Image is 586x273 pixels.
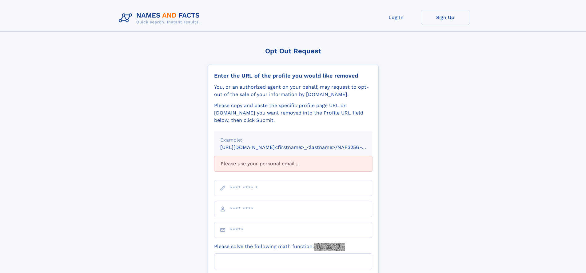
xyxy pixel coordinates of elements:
div: Please copy and paste the specific profile page URL on [DOMAIN_NAME] you want removed into the Pr... [214,102,372,124]
small: [URL][DOMAIN_NAME]<firstname>_<lastname>/NAF325G-xxxxxxxx [220,144,384,150]
a: Sign Up [421,10,470,25]
label: Please solve the following math function: [214,243,345,251]
img: Logo Names and Facts [116,10,205,26]
div: You, or an authorized agent on your behalf, may request to opt-out of the sale of your informatio... [214,83,372,98]
a: Log In [372,10,421,25]
div: Example: [220,136,366,144]
div: Opt Out Request [208,47,379,55]
div: Enter the URL of the profile you would like removed [214,72,372,79]
div: Please use your personal email ... [214,156,372,171]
